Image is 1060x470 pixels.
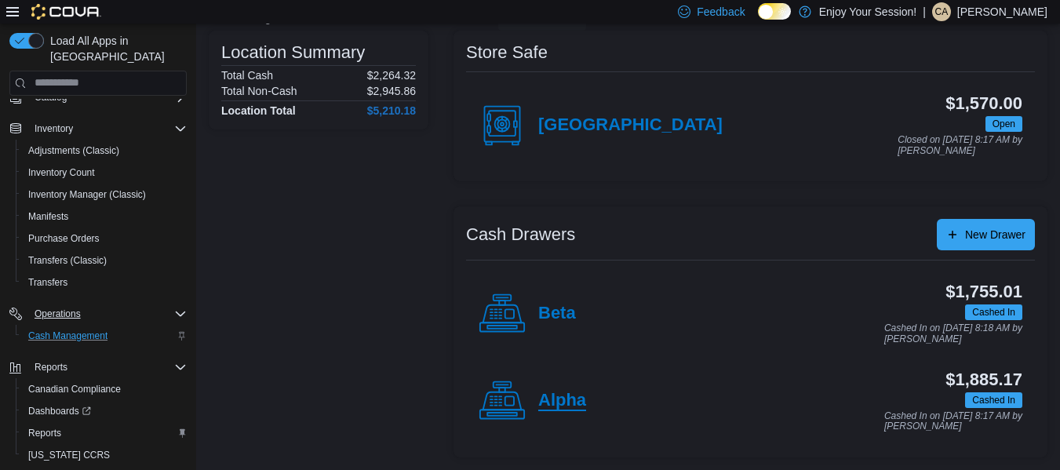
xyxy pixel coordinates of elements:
[16,400,193,422] a: Dashboards
[16,228,193,250] button: Purchase Orders
[758,3,791,20] input: Dark Mode
[35,308,81,320] span: Operations
[22,273,74,292] a: Transfers
[22,185,187,204] span: Inventory Manager (Classic)
[466,225,575,244] h3: Cash Drawers
[22,141,187,160] span: Adjustments (Classic)
[993,117,1015,131] span: Open
[35,122,73,135] span: Inventory
[28,304,187,323] span: Operations
[221,69,273,82] h6: Total Cash
[884,323,1022,344] p: Cashed In on [DATE] 8:18 AM by [PERSON_NAME]
[28,188,146,201] span: Inventory Manager (Classic)
[16,162,193,184] button: Inventory Count
[367,69,416,82] p: $2,264.32
[31,4,101,20] img: Cova
[16,250,193,271] button: Transfers (Classic)
[22,424,187,443] span: Reports
[28,276,67,289] span: Transfers
[466,43,548,62] h3: Store Safe
[367,85,416,97] p: $2,945.86
[28,210,68,223] span: Manifests
[935,2,949,21] span: CA
[945,370,1022,389] h3: $1,885.17
[22,229,187,248] span: Purchase Orders
[28,358,187,377] span: Reports
[538,304,576,324] h4: Beta
[884,411,1022,432] p: Cashed In on [DATE] 8:17 AM by [PERSON_NAME]
[957,2,1047,21] p: [PERSON_NAME]
[22,207,187,226] span: Manifests
[22,446,187,465] span: Washington CCRS
[16,206,193,228] button: Manifests
[16,271,193,293] button: Transfers
[22,446,116,465] a: [US_STATE] CCRS
[44,33,187,64] span: Load All Apps in [GEOGRAPHIC_DATA]
[697,4,745,20] span: Feedback
[28,449,110,461] span: [US_STATE] CCRS
[985,116,1022,132] span: Open
[22,380,127,399] a: Canadian Compliance
[28,383,121,395] span: Canadian Compliance
[22,273,187,292] span: Transfers
[22,163,101,182] a: Inventory Count
[28,304,87,323] button: Operations
[16,140,193,162] button: Adjustments (Classic)
[945,282,1022,301] h3: $1,755.01
[3,118,193,140] button: Inventory
[221,104,296,117] h4: Location Total
[28,232,100,245] span: Purchase Orders
[3,303,193,325] button: Operations
[221,43,365,62] h3: Location Summary
[22,163,187,182] span: Inventory Count
[22,141,126,160] a: Adjustments (Classic)
[16,325,193,347] button: Cash Management
[28,119,187,138] span: Inventory
[965,304,1022,320] span: Cashed In
[972,393,1015,407] span: Cashed In
[28,119,79,138] button: Inventory
[28,330,107,342] span: Cash Management
[28,358,74,377] button: Reports
[367,104,416,117] h4: $5,210.18
[972,305,1015,319] span: Cashed In
[22,229,106,248] a: Purchase Orders
[898,135,1022,156] p: Closed on [DATE] 8:17 AM by [PERSON_NAME]
[932,2,951,21] div: Carrie Anderson
[22,207,75,226] a: Manifests
[22,251,187,270] span: Transfers (Classic)
[22,402,187,421] span: Dashboards
[923,2,926,21] p: |
[22,402,97,421] a: Dashboards
[22,424,67,443] a: Reports
[22,251,113,270] a: Transfers (Classic)
[28,254,107,267] span: Transfers (Classic)
[819,2,917,21] p: Enjoy Your Session!
[22,380,187,399] span: Canadian Compliance
[965,227,1025,242] span: New Drawer
[22,185,152,204] a: Inventory Manager (Classic)
[28,427,61,439] span: Reports
[28,144,119,157] span: Adjustments (Classic)
[937,219,1035,250] button: New Drawer
[22,326,114,345] a: Cash Management
[16,184,193,206] button: Inventory Manager (Classic)
[538,391,586,411] h4: Alpha
[35,361,67,373] span: Reports
[538,115,723,136] h4: [GEOGRAPHIC_DATA]
[16,422,193,444] button: Reports
[221,85,297,97] h6: Total Non-Cash
[16,444,193,466] button: [US_STATE] CCRS
[28,405,91,417] span: Dashboards
[3,356,193,378] button: Reports
[16,378,193,400] button: Canadian Compliance
[965,392,1022,408] span: Cashed In
[945,94,1022,113] h3: $1,570.00
[22,326,187,345] span: Cash Management
[28,166,95,179] span: Inventory Count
